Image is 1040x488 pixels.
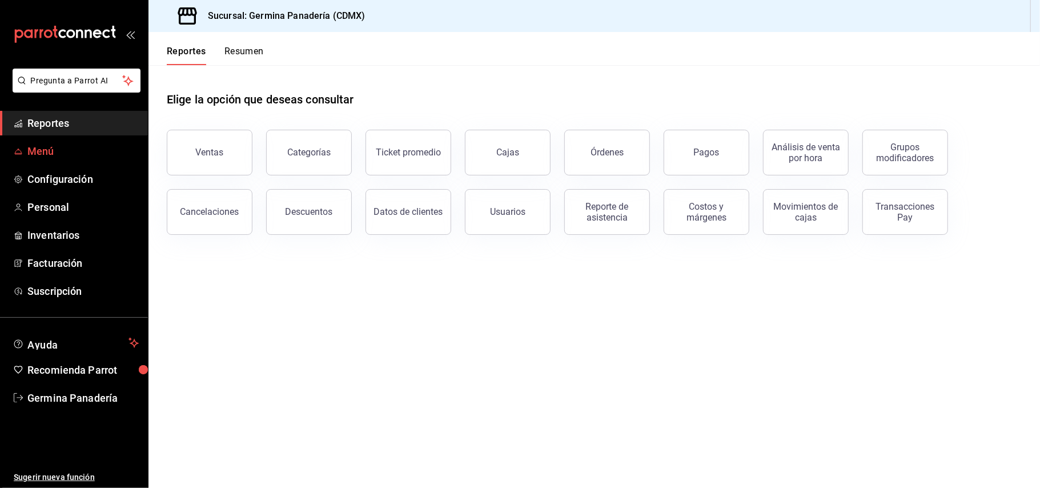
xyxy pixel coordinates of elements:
span: Ayuda [27,336,124,350]
div: Usuarios [490,206,525,217]
button: Pregunta a Parrot AI [13,69,140,93]
span: Sugerir nueva función [14,471,139,483]
div: Grupos modificadores [870,142,941,163]
a: Pregunta a Parrot AI [8,83,140,95]
div: Cajas [496,147,519,158]
button: Transacciones Pay [862,189,948,235]
div: Transacciones Pay [870,201,941,223]
div: Cancelaciones [180,206,239,217]
button: Ticket promedio [366,130,451,175]
span: Facturación [27,255,139,271]
button: open_drawer_menu [126,30,135,39]
button: Cajas [465,130,551,175]
div: Reporte de asistencia [572,201,643,223]
span: Reportes [27,115,139,131]
h1: Elige la opción que deseas consultar [167,91,354,108]
button: Pagos [664,130,749,175]
div: Ventas [196,147,224,158]
div: navigation tabs [167,46,264,65]
button: Cancelaciones [167,189,252,235]
button: Ventas [167,130,252,175]
div: Datos de clientes [374,206,443,217]
span: Recomienda Parrot [27,362,139,378]
div: Órdenes [591,147,624,158]
span: Configuración [27,171,139,187]
h3: Sucursal: Germina Panadería (CDMX) [199,9,365,23]
span: Personal [27,199,139,215]
div: Pagos [694,147,720,158]
div: Movimientos de cajas [770,201,841,223]
div: Categorías [287,147,331,158]
button: Movimientos de cajas [763,189,849,235]
div: Ticket promedio [376,147,441,158]
button: Costos y márgenes [664,189,749,235]
div: Descuentos [286,206,333,217]
button: Resumen [224,46,264,65]
span: Menú [27,143,139,159]
div: Costos y márgenes [671,201,742,223]
span: Pregunta a Parrot AI [31,75,123,87]
div: Análisis de venta por hora [770,142,841,163]
button: Grupos modificadores [862,130,948,175]
span: Inventarios [27,227,139,243]
button: Usuarios [465,189,551,235]
span: Germina Panadería [27,390,139,406]
button: Reportes [167,46,206,65]
button: Reporte de asistencia [564,189,650,235]
button: Órdenes [564,130,650,175]
button: Descuentos [266,189,352,235]
span: Suscripción [27,283,139,299]
button: Datos de clientes [366,189,451,235]
button: Categorías [266,130,352,175]
button: Análisis de venta por hora [763,130,849,175]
